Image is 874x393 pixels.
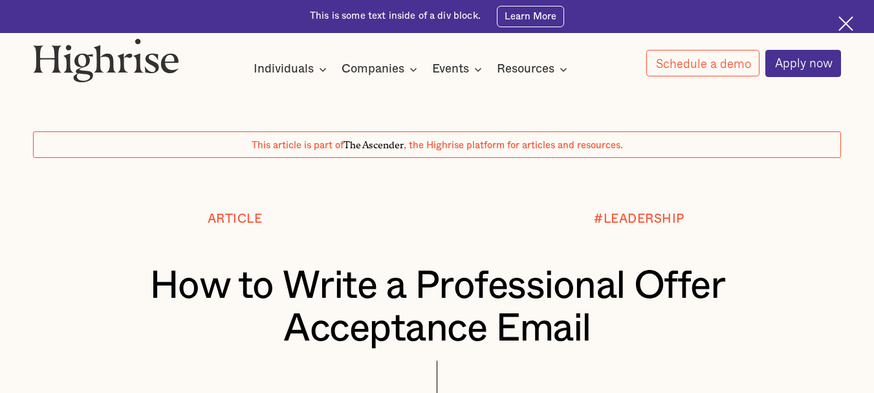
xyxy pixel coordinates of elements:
div: Events [432,62,469,77]
a: Apply now [765,50,842,77]
a: Schedule a demo [646,50,760,76]
div: This is some text inside of a div block. [310,10,481,23]
span: The Ascender [344,137,404,149]
div: Resources [497,62,554,77]
div: Article [208,213,263,227]
span: , the Highrise platform for articles and resources. [404,140,623,150]
div: Resources [497,62,571,77]
h1: How to Write a Professional Offer Acceptance Email [67,265,808,350]
div: Events [432,62,486,77]
div: Individuals [254,62,331,77]
span: This article is part of [252,140,344,150]
img: Highrise logo [33,38,179,82]
div: Companies [342,62,404,77]
img: Cross icon [838,16,853,31]
div: Companies [342,62,421,77]
div: Individuals [254,62,314,77]
a: Learn More [497,6,564,27]
div: #LEADERSHIP [594,213,684,227]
